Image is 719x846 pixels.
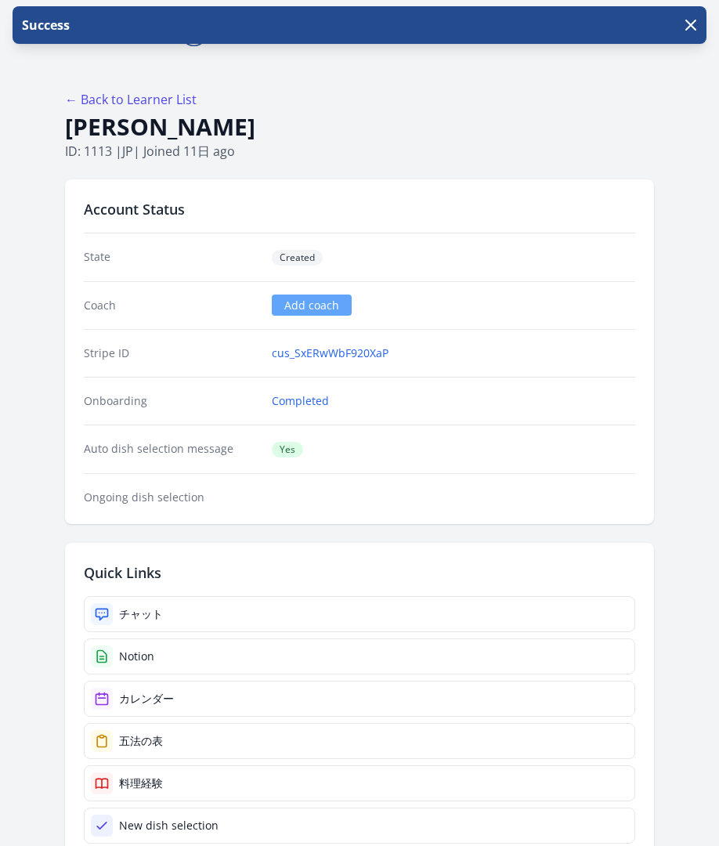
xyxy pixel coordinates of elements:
a: Notion [84,638,635,674]
dt: Auto dish selection message [84,441,259,457]
span: Yes [272,442,303,457]
a: cus_SxERwWbF920XaP [272,345,388,361]
div: カレンダー [119,691,174,707]
div: チャット [119,606,163,622]
p: Success [19,16,70,34]
dt: Coach [84,298,259,313]
a: ← Back to Learner List [65,91,197,108]
p: ID: 1113 | | Joined 11日 ago [65,142,654,161]
h1: [PERSON_NAME] [65,112,654,142]
a: 五法の表 [84,723,635,759]
a: Add coach [272,295,352,316]
a: カレンダー [84,681,635,717]
dt: Ongoing dish selection [84,490,259,505]
a: 料理経験 [84,765,635,801]
div: New dish selection [119,818,219,833]
div: Notion [119,649,154,664]
dt: State [84,249,259,266]
a: Completed [272,393,329,409]
span: jp [122,143,133,160]
h2: Quick Links [84,562,635,584]
div: 料理経験 [119,775,163,791]
div: 五法の表 [119,733,163,749]
a: チャット [84,596,635,632]
span: Created [272,250,323,266]
h2: Account Status [84,198,635,220]
dt: Stripe ID [84,345,259,361]
dt: Onboarding [84,393,259,409]
a: New dish selection [84,808,635,844]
